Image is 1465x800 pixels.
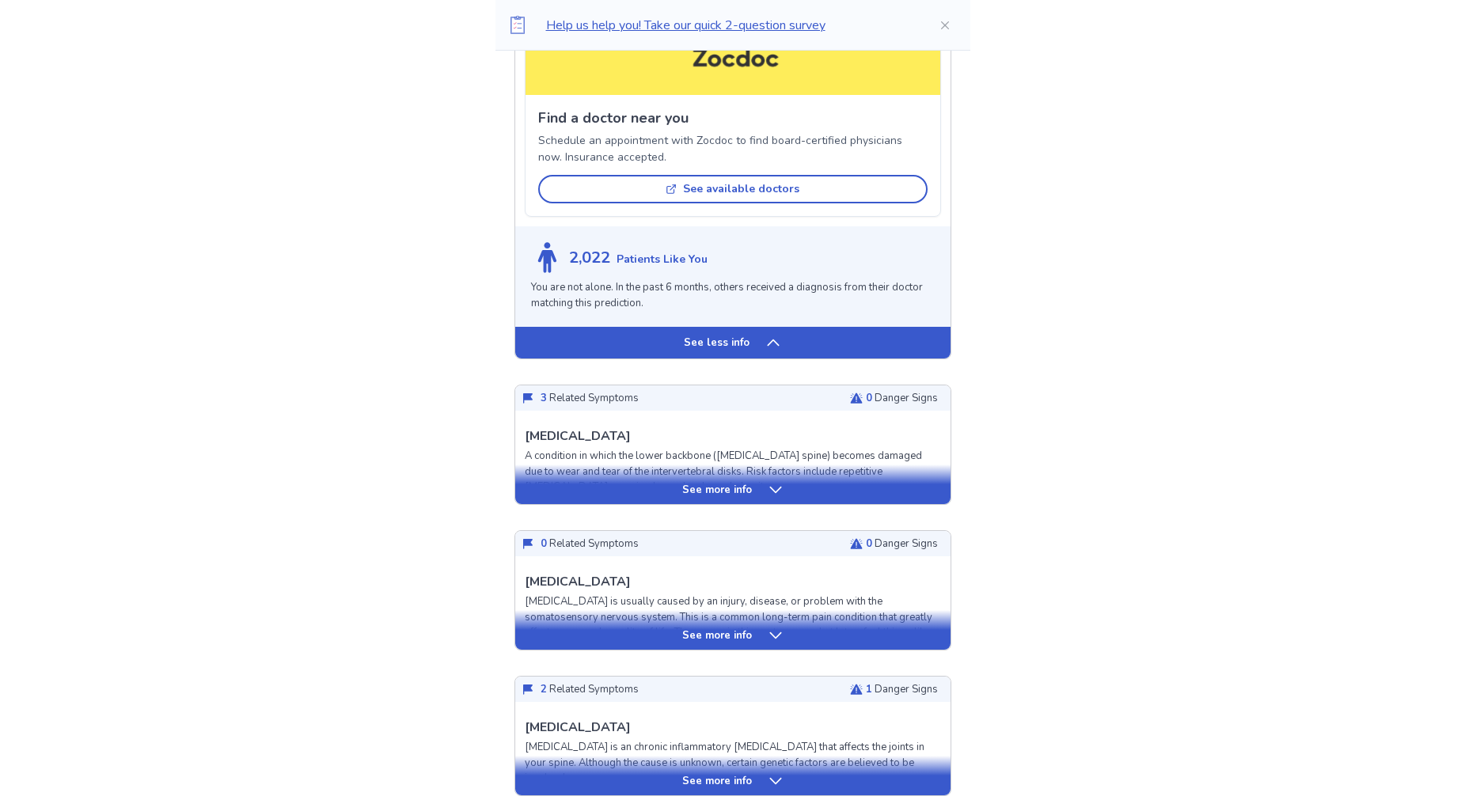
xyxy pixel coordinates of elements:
p: [MEDICAL_DATA] [525,572,631,591]
span: 3 [541,391,547,405]
p: 2,022 [569,246,610,270]
p: Schedule an appointment with Zocdoc to find board-certified physicians now. Insurance accepted. [538,132,928,165]
span: 0 [541,536,547,551]
p: See more info [682,483,752,499]
button: See available doctors [538,175,928,203]
p: [MEDICAL_DATA] [525,427,631,445]
p: A condition in which the lower backbone ([MEDICAL_DATA] spine) becomes damaged due to wear and te... [525,449,941,495]
p: Danger Signs [866,682,938,698]
p: Danger Signs [866,391,938,407]
p: See less info [684,336,750,351]
img: Zocdoc [685,30,780,86]
p: [MEDICAL_DATA] is an chronic inflammatory [MEDICAL_DATA] that affects the joints in your spine. A... [525,740,941,787]
span: 0 [866,536,872,551]
p: See more info [682,628,752,644]
p: [MEDICAL_DATA] is usually caused by an injury, disease, or problem with the somatosensory nervous... [525,594,941,749]
p: Help us help you! Take our quick 2-question survey [546,16,913,35]
p: Related Symptoms [541,682,639,698]
p: Patients Like You [617,251,708,267]
a: See available doctors [538,169,928,203]
span: 1 [866,682,872,696]
p: See more info [682,774,752,790]
p: You are not alone. In the past 6 months, others received a diagnosis from their doctor matching t... [531,280,935,311]
p: Find a doctor near you [538,108,928,129]
p: Danger Signs [866,536,938,552]
p: Related Symptoms [541,391,639,407]
span: 0 [866,391,872,405]
span: 2 [541,682,547,696]
p: Related Symptoms [541,536,639,552]
p: [MEDICAL_DATA] [525,718,631,737]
